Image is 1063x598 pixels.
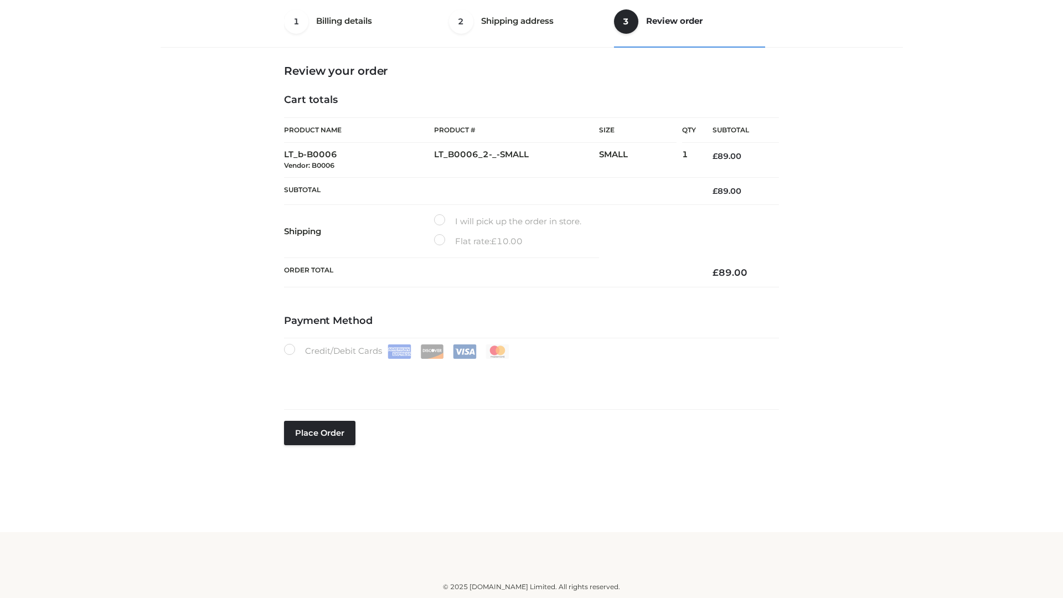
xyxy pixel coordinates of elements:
h4: Cart totals [284,94,779,106]
th: Subtotal [284,177,696,204]
span: £ [491,236,497,246]
span: £ [713,151,718,161]
th: Order Total [284,258,696,287]
bdi: 10.00 [491,236,523,246]
th: Product Name [284,117,434,143]
img: Discover [420,344,444,359]
label: Credit/Debit Cards [284,344,510,359]
iframe: Secure payment input frame [282,357,777,397]
label: I will pick up the order in store. [434,214,581,229]
td: LT_B0006_2-_-SMALL [434,143,599,178]
bdi: 89.00 [713,151,741,161]
bdi: 89.00 [713,186,741,196]
td: SMALL [599,143,682,178]
td: LT_b-B0006 [284,143,434,178]
td: 1 [682,143,696,178]
button: Place order [284,421,355,445]
bdi: 89.00 [713,267,747,278]
img: Visa [453,344,477,359]
th: Shipping [284,205,434,258]
th: Qty [682,117,696,143]
th: Subtotal [696,118,779,143]
th: Size [599,118,677,143]
h4: Payment Method [284,315,779,327]
img: Amex [388,344,411,359]
img: Mastercard [486,344,509,359]
h3: Review your order [284,64,779,78]
th: Product # [434,117,599,143]
span: £ [713,186,718,196]
label: Flat rate: [434,234,523,249]
div: © 2025 [DOMAIN_NAME] Limited. All rights reserved. [164,581,899,592]
small: Vendor: B0006 [284,161,334,169]
span: £ [713,267,719,278]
